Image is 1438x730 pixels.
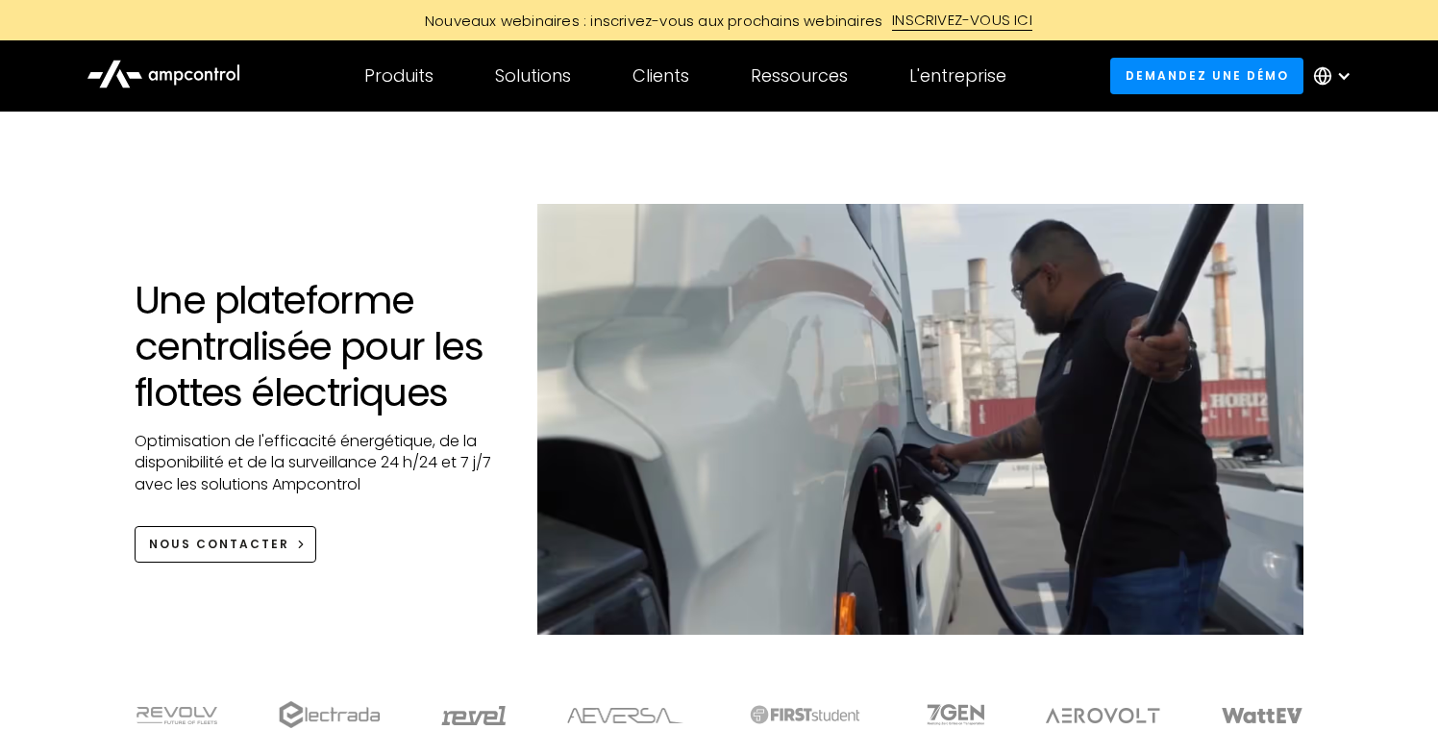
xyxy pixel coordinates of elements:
a: Demandez une démo [1110,58,1303,93]
img: Aerovolt Logo [1046,708,1160,723]
div: Clients [632,65,689,87]
div: Solutions [495,65,571,87]
div: Produits [364,65,434,87]
p: Optimisation de l'efficacité énergétique, de la disponibilité et de la surveillance 24 h/24 et 7 ... [135,431,499,495]
a: Nouveaux webinaires : inscrivez-vous aux prochains webinairesINSCRIVEZ-VOUS ICI [286,10,1152,31]
a: NOUS CONTACTER [135,526,316,562]
img: electrada logo [279,701,380,728]
div: Ressources [751,65,848,87]
div: L'entreprise [909,65,1006,87]
div: NOUS CONTACTER [149,536,289,553]
div: Nouveaux webinaires : inscrivez-vous aux prochains webinaires [406,11,892,31]
div: INSCRIVEZ-VOUS ICI [892,10,1032,31]
img: WattEV logo [1222,708,1302,723]
h1: Une plateforme centralisée pour les flottes électriques [135,277,499,415]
